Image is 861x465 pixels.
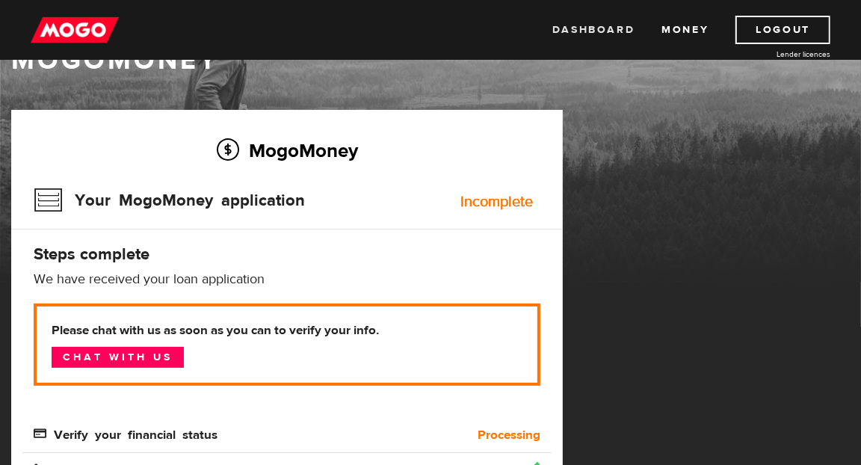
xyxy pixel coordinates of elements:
[34,427,217,440] span: Verify your financial status
[52,347,184,368] a: Chat with us
[34,135,540,166] h2: MogoMoney
[661,16,709,44] a: Money
[11,45,850,76] h1: MogoMoney
[31,16,119,44] img: mogo_logo-11ee424be714fa7cbb0f0f49df9e16ec.png
[34,271,540,289] p: We have received your loan application
[562,117,861,465] iframe: To enrich screen reader interactions, please activate Accessibility in Grammarly extension settings
[34,181,305,220] h3: Your MogoMoney application
[718,49,830,60] a: Lender licences
[478,426,540,444] b: Processing
[735,16,830,44] a: Logout
[34,244,540,265] h4: Steps complete
[52,321,522,339] b: Please chat with us as soon as you can to verify your info.
[460,194,533,209] div: Incomplete
[552,16,635,44] a: Dashboard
